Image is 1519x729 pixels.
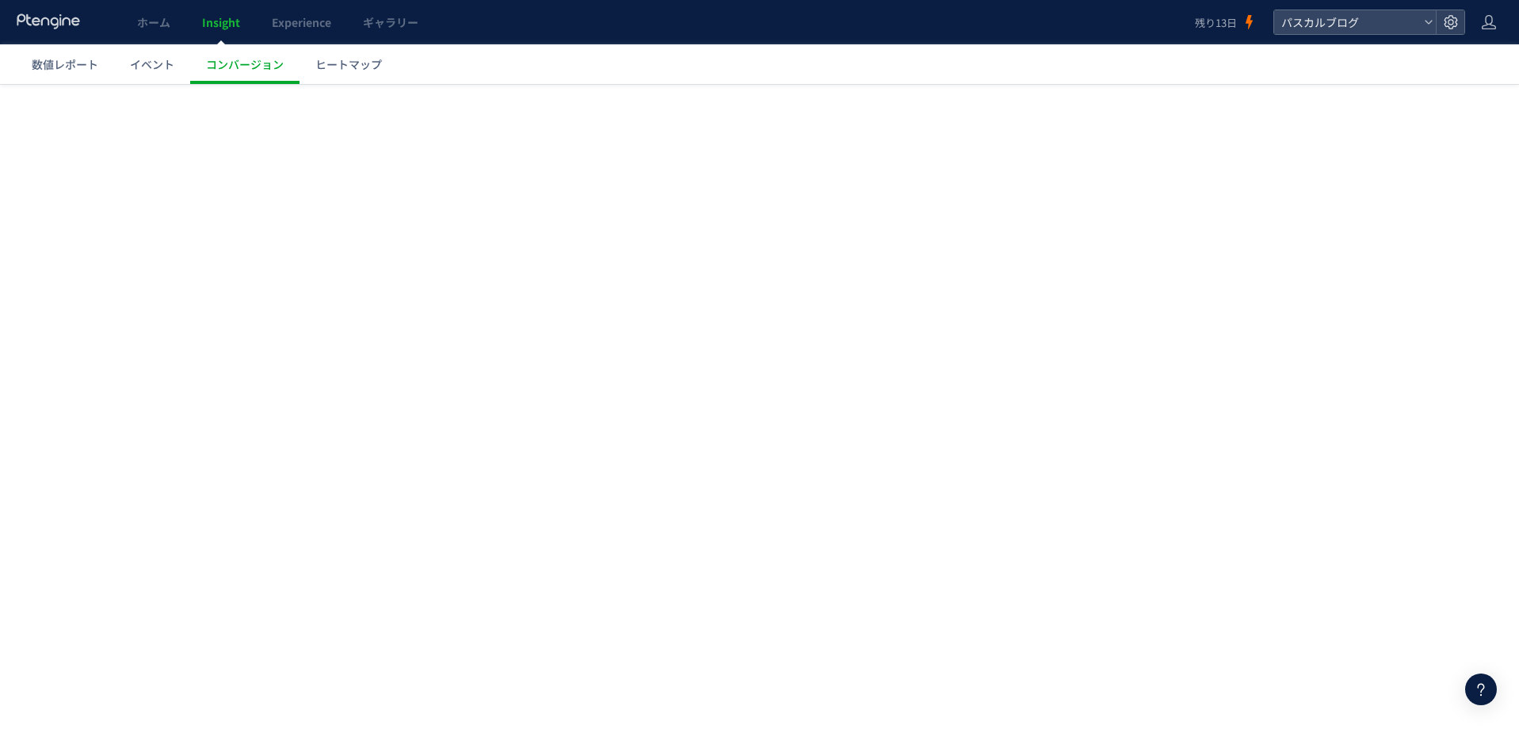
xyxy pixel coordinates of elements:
[206,56,284,72] span: コンバージョン
[1195,15,1237,30] span: 残り13日
[315,56,382,72] span: ヒートマップ
[1277,10,1418,34] span: パスカルブログ
[363,14,418,30] span: ギャラリー
[202,14,240,30] span: Insight
[130,56,174,72] span: イベント
[272,14,331,30] span: Experience
[32,56,98,72] span: 数値レポート
[137,14,170,30] span: ホーム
